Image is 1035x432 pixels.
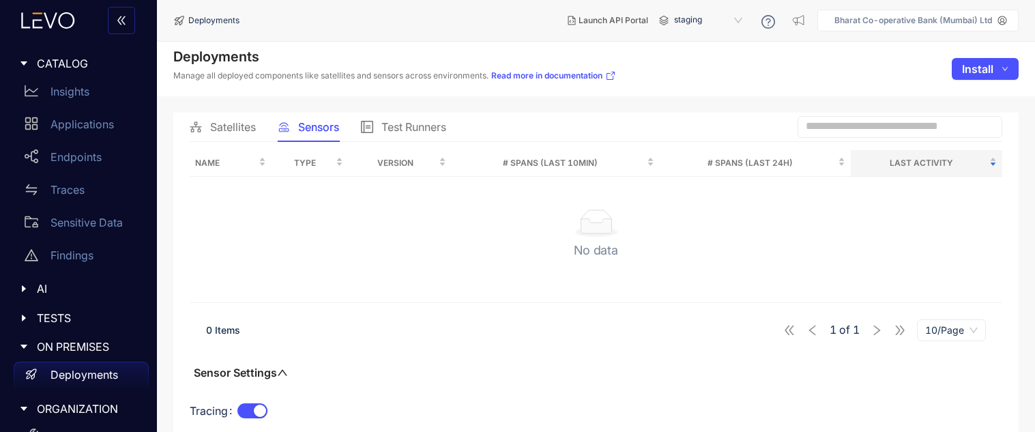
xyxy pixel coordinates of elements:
span: Launch API Portal [579,16,648,25]
th: # Spans (last 24h) [660,150,851,177]
p: Insights [50,85,89,98]
div: CATALOG [8,49,149,78]
p: Applications [50,118,114,130]
span: 1 [830,323,836,336]
a: Endpoints [14,143,149,176]
span: CATALOG [37,57,138,70]
span: ORGANIZATION [37,403,138,415]
p: Bharat Co-operative Bank (Mumbai) Ltd [834,16,992,25]
button: double-left [108,7,135,34]
span: warning [25,248,38,262]
p: Traces [50,184,85,196]
span: double-left [116,15,127,27]
span: staging [674,10,745,31]
th: Type [272,150,349,177]
span: up [277,367,288,378]
span: Install [962,63,993,75]
div: TESTS [8,304,149,332]
span: ON PREMISES [37,341,138,353]
div: No data [574,242,618,259]
button: Installdown [952,58,1019,80]
span: caret-right [19,59,29,68]
span: TESTS [37,312,138,324]
a: Read more in documentation [491,70,616,81]
span: Version [354,156,436,171]
button: Sensor Settingsup [190,366,292,379]
th: # Spans (last 10min) [452,150,660,177]
button: Launch API Portal [557,10,659,31]
span: AI [37,283,138,295]
span: 0 Items [206,324,240,336]
a: Insights [14,78,149,111]
span: down [1002,66,1008,73]
p: Deployments [50,369,118,381]
p: Sensitive Data [50,216,123,229]
div: ORGANIZATION [8,394,149,423]
button: Tracing [237,403,267,418]
p: Manage all deployed components like satellites and sensors across environments. [173,70,616,81]
span: of [830,323,860,336]
span: caret-right [19,284,29,293]
div: ON PREMISES [8,332,149,361]
span: 10/Page [925,320,978,341]
p: Findings [50,249,93,261]
span: Last Activity [856,156,987,171]
label: Tracing [190,400,237,422]
span: Sensors [298,121,339,133]
span: Test Runners [381,121,446,133]
a: Deployments [14,362,149,394]
h4: Deployments [173,48,616,65]
span: Satellites [210,121,256,133]
span: caret-right [19,342,29,351]
span: swap [25,183,38,197]
a: Findings [14,242,149,274]
a: Sensitive Data [14,209,149,242]
th: Version [349,150,452,177]
span: 1 [853,323,860,336]
div: AI [8,274,149,303]
a: Traces [14,176,149,209]
th: Name [190,150,272,177]
span: # Spans (last 24h) [665,156,835,171]
span: Type [277,156,333,171]
a: Applications [14,111,149,143]
p: Endpoints [50,151,102,163]
span: caret-right [19,313,29,323]
span: # Spans (last 10min) [457,156,644,171]
span: Name [195,156,256,171]
span: Deployments [188,16,239,25]
span: caret-right [19,404,29,414]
